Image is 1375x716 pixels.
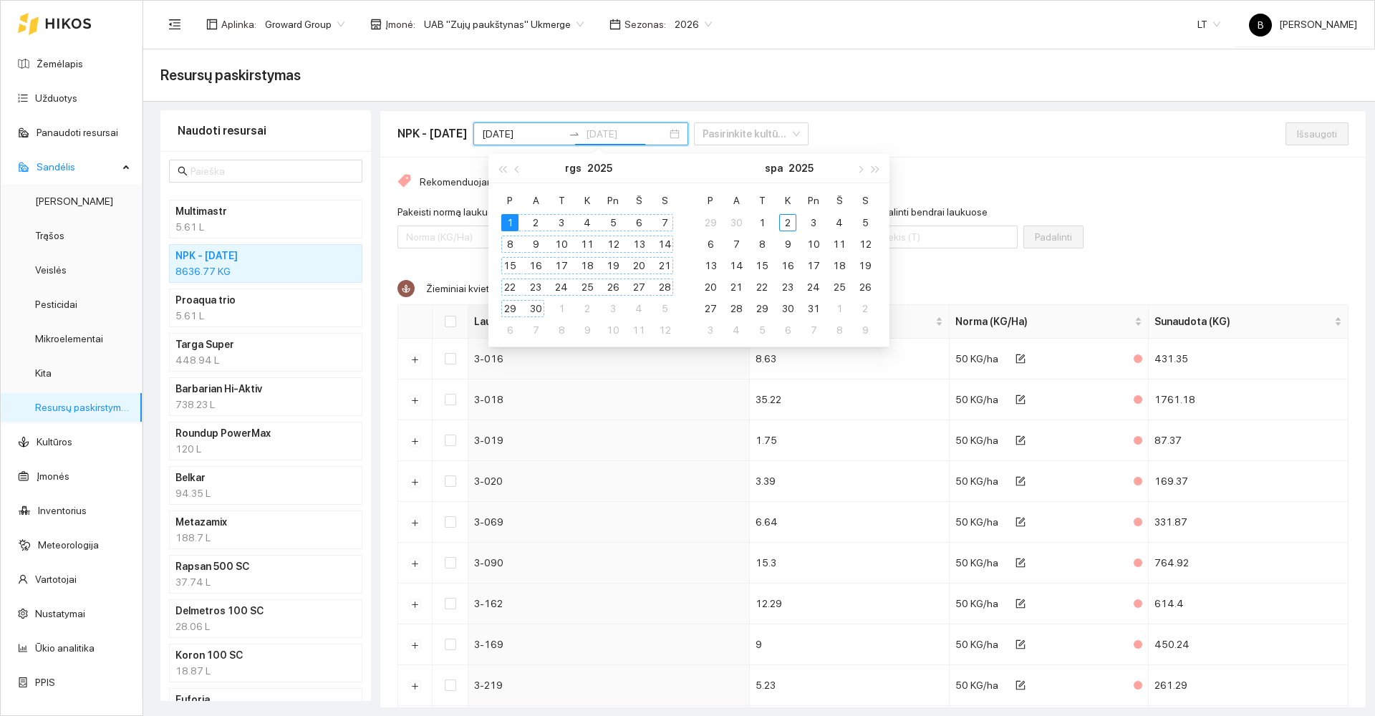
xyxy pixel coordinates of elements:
button: rgs [565,154,582,183]
div: 1 [753,214,771,231]
div: 11 [630,321,647,339]
button: form [1004,429,1037,452]
div: 3 [805,214,822,231]
th: S [652,189,677,212]
td: 2025-10-13 [698,255,723,276]
div: 26 [604,279,622,296]
span: Įmonė : [385,16,415,32]
td: 2025-10-06 [698,233,723,255]
div: 2 [527,214,544,231]
span: form [1015,395,1026,406]
div: 22 [501,279,518,296]
span: [PERSON_NAME] [1249,19,1357,30]
td: 2025-09-11 [574,233,600,255]
td: 2025-11-09 [852,319,878,341]
td: 2025-09-20 [626,255,652,276]
th: P [698,189,723,212]
button: form [1004,470,1037,493]
td: 2025-10-11 [826,233,852,255]
th: this column's title is Norma (KG/Ha),this column is sortable [950,305,1149,339]
button: form [1004,551,1037,574]
th: K [775,189,801,212]
h4: Delmetros 100 SC [175,603,319,619]
td: 2025-09-04 [574,212,600,233]
a: Kita [35,367,52,379]
div: 24 [805,279,822,296]
td: 2025-09-28 [652,276,677,298]
div: 10 [805,236,822,253]
td: 2025-09-18 [574,255,600,276]
td: 2025-10-08 [549,319,574,341]
button: form [1004,592,1037,615]
div: 4 [630,300,647,317]
td: 431.35 [1149,339,1349,379]
td: 2025-10-15 [749,255,775,276]
td: 2025-09-27 [626,276,652,298]
div: 25 [579,279,596,296]
td: 35.22 [750,379,950,420]
div: Naudoti resursai [178,110,354,151]
div: 21 [656,257,673,274]
h4: Proaqua trio [175,292,319,308]
span: Norma (KG/Ha) [955,314,1132,329]
div: 1 [501,214,518,231]
td: 2025-09-14 [652,233,677,255]
span: shop [370,19,382,30]
div: 10 [604,321,622,339]
div: 188.7 L [175,530,356,546]
button: Išskleisti [410,639,421,651]
th: T [549,189,574,212]
span: Groward Group [265,14,344,35]
div: 8636.77 KG [175,263,356,279]
button: Išskleisti [410,599,421,610]
td: 2025-10-26 [852,276,878,298]
span: to [569,128,580,140]
td: 2025-10-09 [574,319,600,341]
div: 23 [779,279,796,296]
span: 50 KG/ha [955,353,998,364]
div: 29 [501,300,518,317]
button: Išskleisti [410,354,421,365]
div: 8 [753,236,771,253]
td: 2025-10-18 [826,255,852,276]
div: 19 [604,257,622,274]
div: 16 [779,257,796,274]
td: 2025-10-08 [749,233,775,255]
td: 2025-11-08 [826,319,852,341]
td: 2025-09-02 [523,212,549,233]
div: 31 [805,300,822,317]
td: 2025-09-01 [497,212,523,233]
td: 2025-09-07 [652,212,677,233]
div: 29 [753,300,771,317]
div: 20 [630,257,647,274]
td: 2025-09-26 [600,276,626,298]
a: Veislės [35,264,67,276]
div: 27 [630,279,647,296]
td: 2025-09-13 [626,233,652,255]
td: 2025-09-30 [523,298,549,319]
div: 3 [604,300,622,317]
div: 28 [728,300,745,317]
td: 2025-09-15 [497,255,523,276]
div: 6 [630,214,647,231]
div: 11 [579,236,596,253]
a: Pesticidai [35,299,77,310]
div: 2 [579,300,596,317]
h4: Roundup PowerMax [175,425,319,441]
div: 27 [702,300,719,317]
div: 5 [753,321,771,339]
div: 13 [702,257,719,274]
td: 3-016 [468,339,750,379]
div: 20 [702,279,719,296]
span: tag [397,174,411,190]
a: Mikroelementai [35,333,103,344]
td: 2025-09-05 [600,212,626,233]
button: form [1004,633,1037,656]
button: Išskleisti [410,517,421,528]
span: menu-fold [168,18,181,31]
td: 2025-09-19 [600,255,626,276]
div: 5 [604,214,622,231]
div: 30 [527,300,544,317]
td: 8.63 [750,339,950,379]
div: 7 [805,321,822,339]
